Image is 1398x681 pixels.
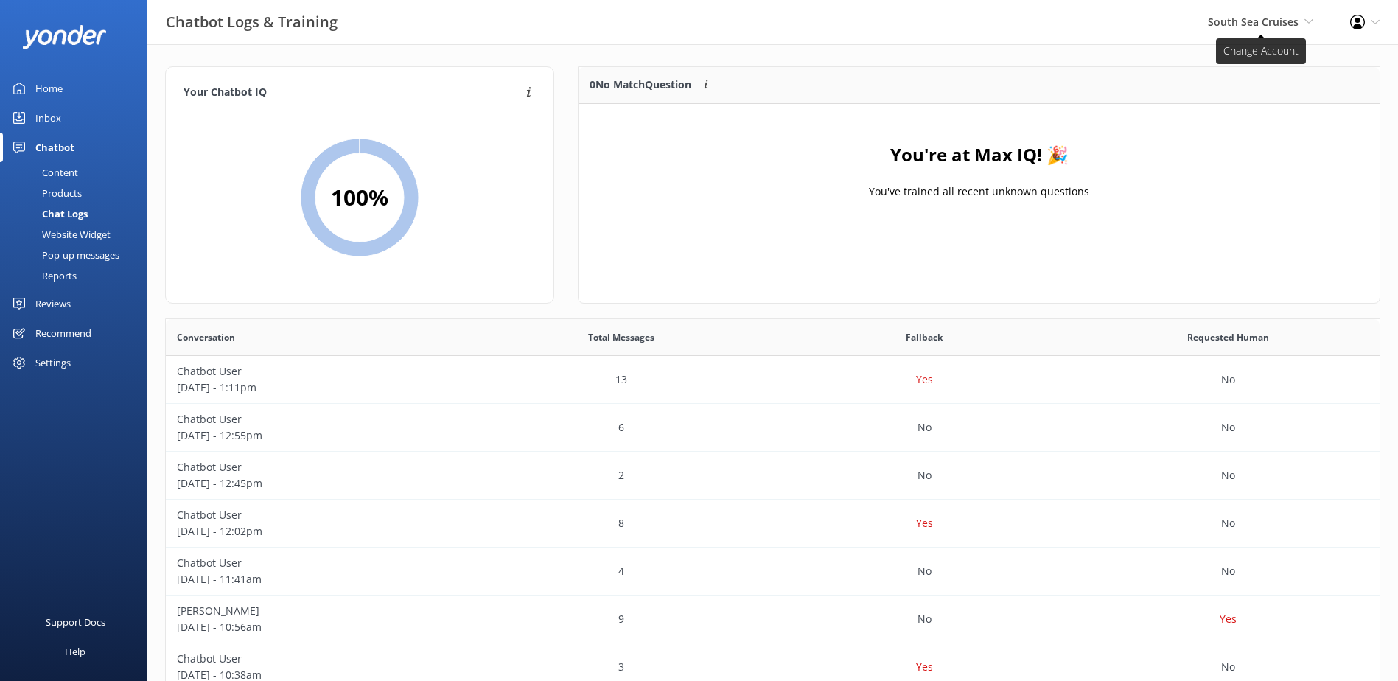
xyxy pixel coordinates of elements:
p: Yes [1220,611,1237,627]
img: yonder-white-logo.png [22,25,107,49]
div: Reports [9,265,77,286]
p: [DATE] - 12:02pm [177,523,458,539]
p: Yes [916,515,933,531]
p: You've trained all recent unknown questions [869,184,1089,200]
div: row [166,596,1380,643]
p: 3 [618,659,624,675]
a: Website Widget [9,224,147,245]
p: 13 [615,371,627,388]
p: 4 [618,563,624,579]
p: 6 [618,419,624,436]
p: Chatbot User [177,555,458,571]
div: Content [9,162,78,183]
span: Fallback [906,330,943,344]
div: grid [579,104,1380,251]
div: row [166,404,1380,452]
div: Recommend [35,318,91,348]
div: row [166,500,1380,548]
p: Chatbot User [177,459,458,475]
a: Pop-up messages [9,245,147,265]
p: No [1221,467,1235,483]
p: Yes [916,371,933,388]
p: 8 [618,515,624,531]
div: row [166,452,1380,500]
p: No [918,563,932,579]
div: Chat Logs [9,203,88,224]
span: Conversation [177,330,235,344]
div: Website Widget [9,224,111,245]
div: Products [9,183,82,203]
div: row [166,356,1380,404]
span: South Sea Cruises [1208,15,1299,29]
p: [DATE] - 12:45pm [177,475,458,492]
p: 9 [618,611,624,627]
p: No [1221,515,1235,531]
p: Chatbot User [177,507,458,523]
p: No [918,467,932,483]
div: Help [65,637,85,666]
p: No [1221,419,1235,436]
div: Inbox [35,103,61,133]
h4: You're at Max IQ! 🎉 [890,141,1069,169]
h3: Chatbot Logs & Training [166,10,338,34]
p: No [1221,371,1235,388]
h4: Your Chatbot IQ [184,85,522,101]
a: Content [9,162,147,183]
p: No [918,419,932,436]
p: No [1221,563,1235,579]
p: [DATE] - 12:55pm [177,427,458,444]
p: [DATE] - 10:56am [177,619,458,635]
p: Chatbot User [177,411,458,427]
p: 0 No Match Question [590,77,691,93]
div: Reviews [35,289,71,318]
a: Chat Logs [9,203,147,224]
p: Chatbot User [177,651,458,667]
p: [DATE] - 11:41am [177,571,458,587]
div: Pop-up messages [9,245,119,265]
div: Settings [35,348,71,377]
div: Chatbot [35,133,74,162]
p: No [1221,659,1235,675]
p: Yes [916,659,933,675]
p: [PERSON_NAME] [177,603,458,619]
p: Chatbot User [177,363,458,380]
a: Products [9,183,147,203]
div: Support Docs [46,607,105,637]
p: [DATE] - 1:11pm [177,380,458,396]
h2: 100 % [331,180,388,215]
a: Reports [9,265,147,286]
p: 2 [618,467,624,483]
span: Total Messages [588,330,654,344]
span: Requested Human [1187,330,1269,344]
div: row [166,548,1380,596]
div: Home [35,74,63,103]
p: No [918,611,932,627]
